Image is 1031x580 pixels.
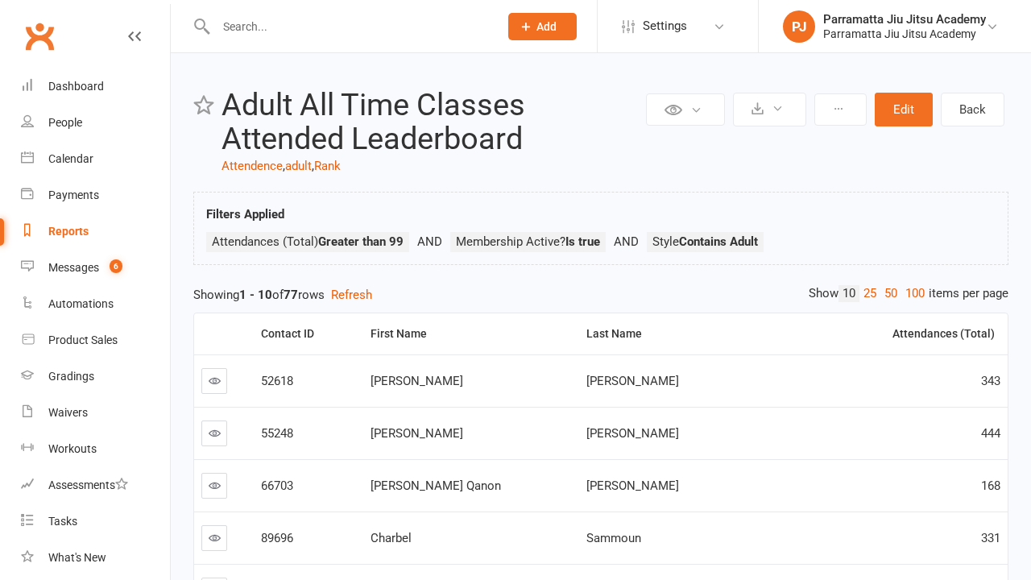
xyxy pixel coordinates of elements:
[371,328,566,340] div: First Name
[981,374,1000,388] span: 343
[21,431,170,467] a: Workouts
[586,531,641,545] span: Sammoun
[371,374,463,388] span: [PERSON_NAME]
[823,27,986,41] div: Parramatta Jiu Jitsu Academy
[833,328,995,340] div: Attendances (Total)
[239,288,272,302] strong: 1 - 10
[48,80,104,93] div: Dashboard
[110,259,122,273] span: 6
[212,234,404,249] span: Attendances (Total)
[283,159,285,173] span: ,
[21,105,170,141] a: People
[21,467,170,503] a: Assessments
[211,15,487,38] input: Search...
[261,478,293,493] span: 66703
[875,93,933,126] button: Edit
[21,177,170,213] a: Payments
[565,234,600,249] strong: Is true
[981,531,1000,545] span: 331
[314,159,341,173] a: Rank
[643,8,687,44] span: Settings
[48,478,128,491] div: Assessments
[586,328,812,340] div: Last Name
[312,159,314,173] span: ,
[21,540,170,576] a: What's New
[981,478,1000,493] span: 168
[586,374,679,388] span: [PERSON_NAME]
[48,370,94,383] div: Gradings
[48,333,118,346] div: Product Sales
[21,358,170,395] a: Gradings
[331,285,372,304] button: Refresh
[536,20,557,33] span: Add
[19,16,60,56] a: Clubworx
[21,395,170,431] a: Waivers
[48,116,82,129] div: People
[586,478,679,493] span: [PERSON_NAME]
[261,426,293,441] span: 55248
[206,207,284,222] strong: Filters Applied
[261,531,293,545] span: 89696
[222,159,283,173] a: Attendence
[823,12,986,27] div: Parramatta Jiu Jitsu Academy
[783,10,815,43] div: PJ
[371,531,412,545] span: Charbel
[48,297,114,310] div: Automations
[21,503,170,540] a: Tasks
[21,286,170,322] a: Automations
[48,152,93,165] div: Calendar
[261,328,350,340] div: Contact ID
[679,234,758,249] strong: Contains Adult
[48,442,97,455] div: Workouts
[838,285,859,302] a: 10
[21,141,170,177] a: Calendar
[284,288,298,302] strong: 77
[21,213,170,250] a: Reports
[48,261,99,274] div: Messages
[508,13,577,40] button: Add
[193,285,1008,304] div: Showing of rows
[285,159,312,173] a: adult
[652,234,758,249] span: Style
[981,426,1000,441] span: 444
[48,188,99,201] div: Payments
[859,285,880,302] a: 25
[222,89,642,156] h2: Adult All Time Classes Attended Leaderboard
[456,234,600,249] span: Membership Active?
[21,322,170,358] a: Product Sales
[48,551,106,564] div: What's New
[901,285,929,302] a: 100
[586,426,679,441] span: [PERSON_NAME]
[21,250,170,286] a: Messages 6
[48,406,88,419] div: Waivers
[880,285,901,302] a: 50
[809,285,1008,302] div: Show items per page
[261,374,293,388] span: 52618
[48,225,89,238] div: Reports
[941,93,1004,126] a: Back
[371,426,463,441] span: [PERSON_NAME]
[48,515,77,528] div: Tasks
[371,478,501,493] span: [PERSON_NAME] Qanon
[318,234,404,249] strong: Greater than 99
[21,68,170,105] a: Dashboard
